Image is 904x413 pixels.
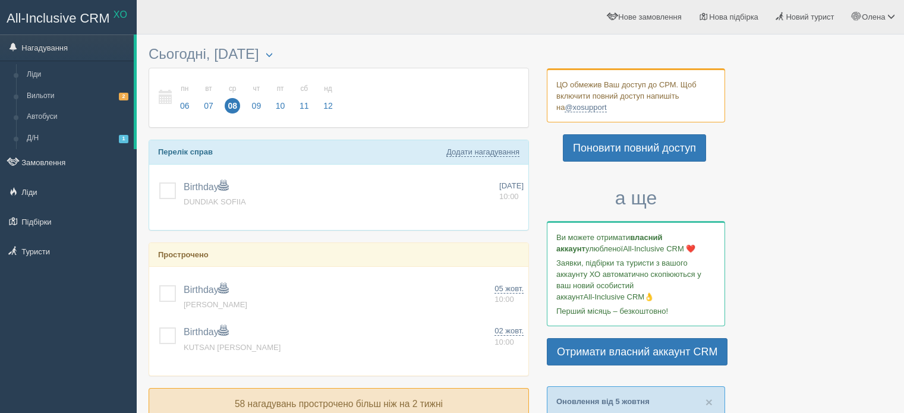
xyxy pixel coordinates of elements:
[158,250,209,259] b: Прострочено
[245,77,268,118] a: чт 09
[565,103,606,112] a: @xosupport
[273,84,288,94] small: пт
[119,135,128,143] span: 1
[494,295,514,304] span: 10:00
[494,326,524,336] span: 02 жовт.
[862,12,885,21] span: Олена
[556,397,650,406] a: Оновлення від 5 жовтня
[184,300,247,309] a: [PERSON_NAME]
[556,257,716,302] p: Заявки, підбірки та туристи з вашого аккаунту ХО автоматично скопіюються у ваш новий особистий ак...
[114,10,127,20] sup: XO
[269,77,292,118] a: пт 10
[184,285,228,295] a: Birthday
[446,147,519,157] a: Додати нагадування
[499,181,524,203] a: [DATE] 10:00
[201,98,216,114] span: 07
[184,343,281,352] a: KUTSAN [PERSON_NAME]
[177,84,193,94] small: пн
[174,77,196,118] a: пн 06
[563,134,706,162] a: Поновити повний доступ
[249,98,264,114] span: 09
[177,98,193,114] span: 06
[547,338,727,365] a: Отримати власний аккаунт CRM
[494,338,514,346] span: 10:00
[556,305,716,317] p: Перший місяць – безкоштовно!
[556,233,663,253] b: власний аккаунт
[547,188,725,209] h3: а ще
[184,182,228,192] a: Birthday
[249,84,264,94] small: чт
[197,77,220,118] a: вт 07
[21,86,134,107] a: Вильоти2
[705,395,713,409] span: ×
[158,147,213,156] b: Перелік справ
[273,98,288,114] span: 10
[7,11,110,26] span: All-Inclusive CRM
[499,192,519,201] span: 10:00
[21,128,134,149] a: Д/Н1
[221,77,244,118] a: ср 08
[320,98,336,114] span: 12
[786,12,834,21] span: Новий турист
[494,284,524,294] span: 05 жовт.
[149,46,529,62] h3: Сьогодні, [DATE]
[709,12,758,21] span: Нова підбірка
[297,98,312,114] span: 11
[184,327,228,337] a: Birthday
[201,84,216,94] small: вт
[499,181,524,190] span: [DATE]
[494,283,524,305] a: 05 жовт. 10:00
[320,84,336,94] small: нд
[21,64,134,86] a: Ліди
[317,77,336,118] a: нд 12
[225,98,240,114] span: 08
[584,292,654,301] span: All-Inclusive CRM👌
[21,106,134,128] a: Автобуси
[184,197,246,206] a: DUNDIAK SOFIIA
[1,1,136,33] a: All-Inclusive CRM XO
[293,77,316,118] a: сб 11
[494,326,524,348] a: 02 жовт. 10:00
[705,396,713,408] button: Close
[623,244,695,253] span: All-Inclusive CRM ❤️
[297,84,312,94] small: сб
[158,398,519,411] p: 58 нагадувань прострочено більш ніж на 2 тижні
[556,232,716,254] p: Ви можете отримати улюбленої
[225,84,240,94] small: ср
[119,93,128,100] span: 2
[547,68,725,122] div: ЦО обмежив Ваш доступ до СРМ. Щоб включити повний доступ напишіть на
[618,12,681,21] span: Нове замовлення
